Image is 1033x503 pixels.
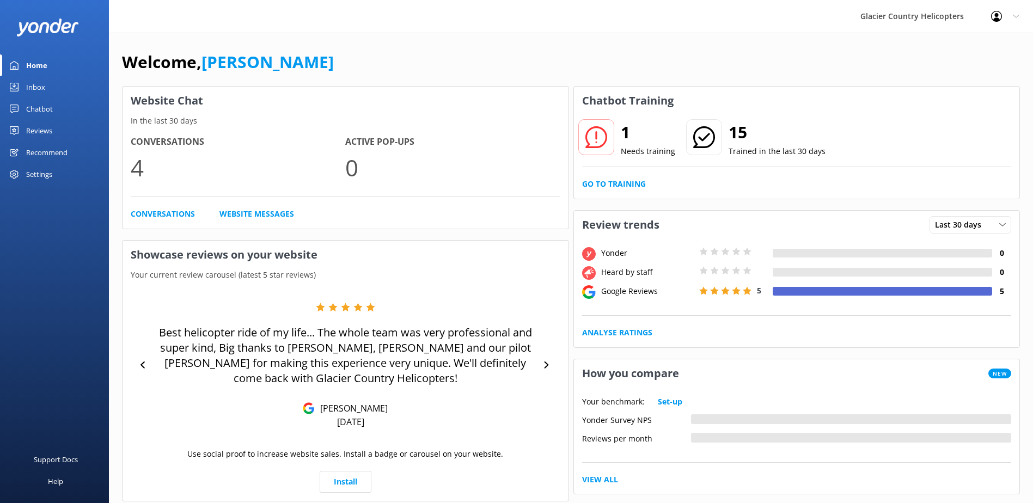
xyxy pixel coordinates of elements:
a: Analyse Ratings [582,327,652,339]
p: Needs training [621,145,675,157]
div: Yonder Survey NPS [582,414,691,424]
h2: 15 [729,119,826,145]
h4: 5 [992,285,1011,297]
img: Google Reviews [303,402,315,414]
div: Reviews [26,120,52,142]
h4: Conversations [131,135,345,149]
div: Chatbot [26,98,53,120]
span: 5 [757,285,761,296]
div: Google Reviews [598,285,696,297]
h1: Welcome, [122,49,334,75]
p: Use social proof to increase website sales. Install a badge or carousel on your website. [187,448,503,460]
p: Your benchmark: [582,396,645,408]
h4: Active Pop-ups [345,135,560,149]
p: Your current review carousel (latest 5 star reviews) [123,269,569,281]
div: Yonder [598,247,696,259]
a: View All [582,474,618,486]
p: [PERSON_NAME] [315,402,388,414]
div: Heard by staff [598,266,696,278]
div: Recommend [26,142,68,163]
p: Best helicopter ride of my life... The whole team was very professional and super kind, Big thank... [152,325,539,386]
a: Conversations [131,208,195,220]
div: Home [26,54,47,76]
p: 0 [345,149,560,186]
span: New [988,369,1011,378]
p: 4 [131,149,345,186]
img: yonder-white-logo.png [16,19,79,36]
div: Settings [26,163,52,185]
h4: 0 [992,266,1011,278]
h2: 1 [621,119,675,145]
a: Install [320,471,371,493]
h3: How you compare [574,359,687,388]
div: Help [48,470,63,492]
div: Reviews per month [582,433,691,443]
div: Support Docs [34,449,78,470]
p: Trained in the last 30 days [729,145,826,157]
div: Inbox [26,76,45,98]
h3: Showcase reviews on your website [123,241,569,269]
span: Last 30 days [935,219,988,231]
a: Set-up [658,396,682,408]
h4: 0 [992,247,1011,259]
a: Website Messages [219,208,294,220]
h3: Review trends [574,211,668,239]
p: In the last 30 days [123,115,569,127]
a: Go to Training [582,178,646,190]
h3: Chatbot Training [574,87,682,115]
a: [PERSON_NAME] [201,51,334,73]
p: [DATE] [337,416,364,428]
h3: Website Chat [123,87,569,115]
